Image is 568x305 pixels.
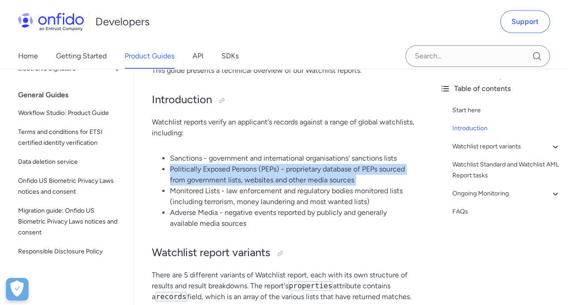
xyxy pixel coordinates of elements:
[14,202,126,242] a: Migration guide: Onfido US Biometric Privacy Laws notices and consent
[452,105,561,116] a: Start here
[56,43,107,69] a: Getting Started
[18,176,122,197] span: Onfido US Biometric Privacy Laws notices and consent
[452,141,561,152] a: Watchlist report variants
[452,206,561,217] a: FAQs
[152,245,414,261] h2: Watchlist report variants
[14,243,126,261] a: Responsible Disclosure Policy
[18,127,122,148] span: Terms and conditions for ETSI certified identity verification
[170,207,414,229] li: Adverse Media - negative events reported by publicly and generally available media sources
[18,13,84,31] img: Onfido Logo
[18,246,122,257] span: Responsible Disclosure Policy
[152,92,414,108] h2: Introduction
[14,153,126,171] a: Data deletion service
[152,65,414,76] p: This guide presents a technical overview of our Watchlist reports.
[95,14,150,29] h1: Developers
[192,43,203,69] a: API
[18,157,122,167] span: Data deletion service
[152,270,414,302] p: There are 5 different variants of Watchlist report, each with its own structure of results and re...
[440,83,561,94] div: Table of contents
[170,153,414,164] li: Sanctions - government and international organisations' sanctions lists
[18,205,122,238] span: Migration guide: Onfido US Biometric Privacy Laws notices and consent
[14,104,126,122] a: Workflow Studio: Product Guide
[18,108,122,119] span: Workflow Studio: Product Guide
[18,43,38,69] a: Home
[6,278,28,300] div: Cookie Preferences
[452,188,561,199] a: Ongoing Monitoring
[14,172,126,201] a: Onfido US Biometric Privacy Laws notices and consent
[6,278,28,300] button: Open Preferences
[152,117,414,138] p: Watchlist reports verify an applicant's records against a range of global watchlists, including:
[170,186,414,207] li: Monitored Lists - law enforcement and regulatory bodies monitored lists (including terrorism, mon...
[155,292,187,301] code: records
[170,164,414,186] li: Politically Exposed Persons (PEPs) - proprietary database of PEPs sourced from government lists, ...
[405,45,550,67] input: Onfido search input field
[452,159,561,181] a: Watchlist Standard and Watchlist AML Report tasks
[221,43,239,69] a: SDKs
[452,123,561,134] a: Introduction
[18,86,130,104] div: General Guides
[125,43,174,69] a: Product Guides
[288,281,333,291] code: properties
[500,10,550,33] a: Support
[14,123,126,152] a: Terms and conditions for ETSI certified identity verification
